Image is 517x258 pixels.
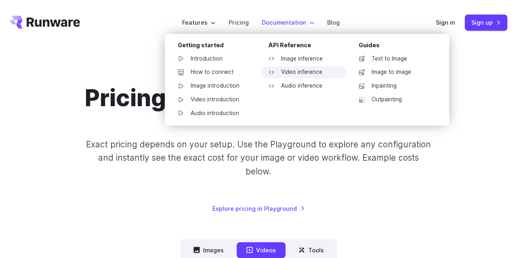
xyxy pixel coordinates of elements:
[237,242,286,258] button: Videos
[171,94,255,106] a: Video introduction
[359,40,436,53] div: Guides
[352,94,436,106] a: Outpainting
[171,53,255,65] a: Introduction
[212,204,305,213] a: Explore pricing in Playground
[352,66,436,78] a: Image to image
[229,18,249,27] a: Pricing
[171,66,255,78] a: How to connect
[327,18,340,27] a: Blog
[289,242,334,258] button: Tools
[182,18,216,27] label: Features
[352,80,436,92] a: Inpainting
[171,107,255,120] a: Audio introduction
[268,40,346,53] div: API Reference
[171,80,255,92] a: Image introduction
[262,53,346,65] a: Image inference
[184,242,233,258] button: Images
[10,16,80,29] a: Go to /
[436,18,455,27] a: Sign in
[352,53,436,65] a: Text to Image
[178,40,255,53] div: Getting started
[262,18,314,27] label: Documentation
[262,66,346,78] a: Video inference
[84,138,433,178] p: Exact pricing depends on your setup. Use the Playground to explore any configuration and instantl...
[85,84,433,112] h1: Pricing based on what you use
[262,80,346,92] a: Audio inference
[465,15,507,30] a: Sign up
